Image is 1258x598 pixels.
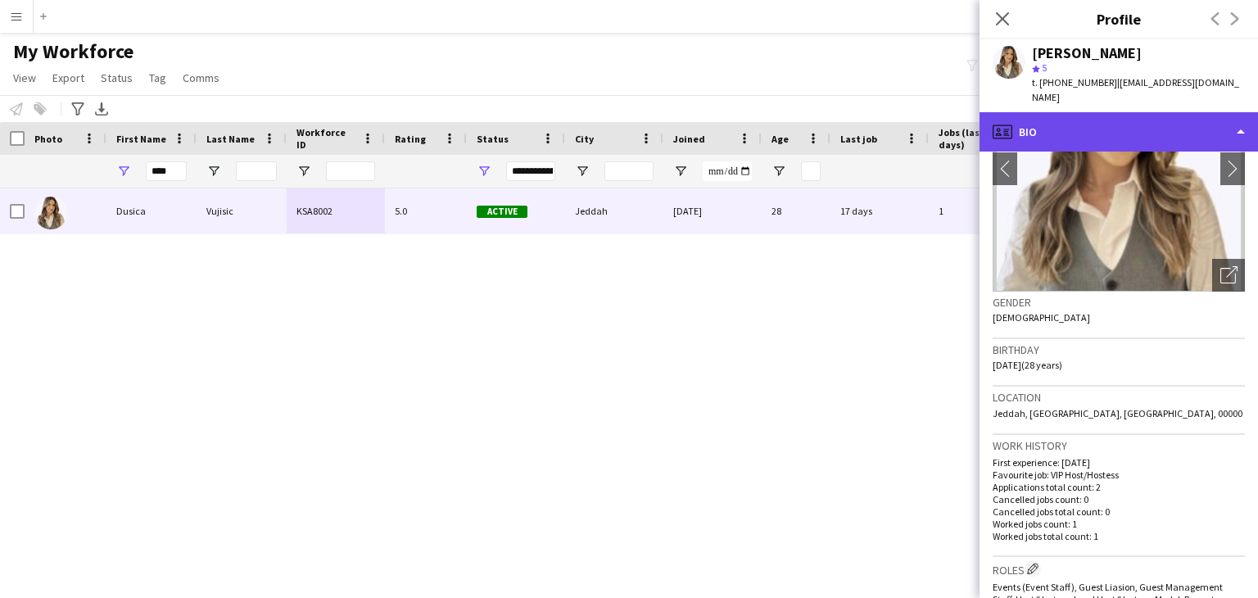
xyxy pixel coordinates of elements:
span: Last job [840,133,877,145]
span: Jobs (last 90 days) [939,126,1006,151]
p: Worked jobs total count: 1 [993,530,1245,542]
div: 28 [762,188,830,233]
button: Open Filter Menu [772,164,786,179]
span: My Workforce [13,39,133,64]
a: Comms [176,67,226,88]
a: View [7,67,43,88]
button: Open Filter Menu [477,164,491,179]
img: Dusica Vujisic [34,197,67,229]
input: Joined Filter Input [703,161,752,181]
h3: Roles [993,560,1245,578]
p: Cancelled jobs count: 0 [993,493,1245,505]
div: KSA8002 [287,188,385,233]
span: Workforce ID [296,126,355,151]
span: City [575,133,594,145]
h3: Profile [980,8,1258,29]
input: Age Filter Input [801,161,821,181]
a: Export [46,67,91,88]
p: First experience: [DATE] [993,456,1245,469]
p: Worked jobs count: 1 [993,518,1245,530]
img: Crew avatar or photo [993,46,1245,292]
span: Joined [673,133,705,145]
h3: Work history [993,438,1245,453]
span: 5 [1042,61,1047,74]
div: Bio [980,112,1258,152]
span: View [13,70,36,85]
button: Open Filter Menu [296,164,311,179]
button: Open Filter Menu [206,164,221,179]
span: Jeddah, [GEOGRAPHIC_DATA], [GEOGRAPHIC_DATA], 00000 [993,407,1242,419]
span: Active [477,206,527,218]
span: Rating [395,133,426,145]
span: t. [PHONE_NUMBER] [1032,76,1117,88]
span: Status [477,133,509,145]
span: Export [52,70,84,85]
p: Cancelled jobs total count: 0 [993,505,1245,518]
p: Applications total count: 2 [993,481,1245,493]
span: | [EMAIL_ADDRESS][DOMAIN_NAME] [1032,76,1239,103]
div: 1 [929,188,1035,233]
app-action-btn: Advanced filters [68,99,88,119]
input: City Filter Input [604,161,654,181]
div: Vujisic [197,188,287,233]
app-action-btn: Export XLSX [92,99,111,119]
input: Workforce ID Filter Input [326,161,375,181]
button: Open Filter Menu [116,164,131,179]
input: First Name Filter Input [146,161,187,181]
h3: Location [993,390,1245,405]
span: Tag [149,70,166,85]
input: Last Name Filter Input [236,161,277,181]
a: Status [94,67,139,88]
div: [PERSON_NAME] [1032,46,1142,61]
div: Dusica [106,188,197,233]
span: Status [101,70,133,85]
p: Favourite job: VIP Host/Hostess [993,469,1245,481]
div: Open photos pop-in [1212,259,1245,292]
span: Photo [34,133,62,145]
span: Age [772,133,789,145]
button: Open Filter Menu [575,164,590,179]
a: Tag [143,67,173,88]
div: Jeddah [565,188,663,233]
div: 5.0 [385,188,467,233]
div: 17 days [830,188,929,233]
h3: Birthday [993,342,1245,357]
div: [DATE] [663,188,762,233]
span: Last Name [206,133,255,145]
span: [DEMOGRAPHIC_DATA] [993,311,1090,324]
span: [DATE] (28 years) [993,359,1062,371]
h3: Gender [993,295,1245,310]
button: Open Filter Menu [673,164,688,179]
span: First Name [116,133,166,145]
span: Comms [183,70,219,85]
